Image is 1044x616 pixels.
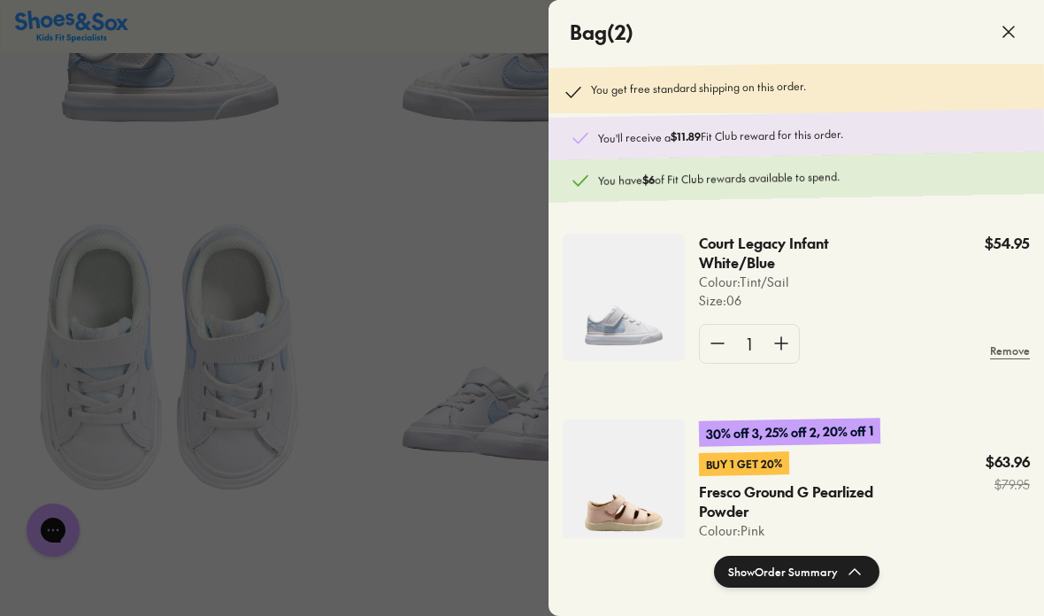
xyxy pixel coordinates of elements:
p: $63.96 [986,452,1030,472]
p: You get free standard shipping on this order. [591,78,806,103]
b: $6 [642,173,655,187]
h4: Bag ( 2 ) [570,18,633,47]
p: Colour: Pink [699,521,926,540]
p: Colour: Tint/Sail [699,273,909,291]
img: 4-527602.jpg [563,234,685,361]
p: You have of Fit Club rewards available to spend. [598,166,1023,189]
button: ShowOrder Summary [714,556,879,588]
s: $79.95 [986,475,1030,494]
p: $54.95 [985,234,1030,253]
p: You'll receive a Fit Club reward for this order. [598,123,1023,146]
p: Court Legacy Infant White/Blue [699,234,867,273]
p: 30% off 3, 25% off 2, 20% off 1 [699,418,880,447]
p: Fresco Ground G Pearlized Powder [699,482,881,521]
img: 4-557465.jpg [563,420,685,547]
p: Size : 06 [699,291,909,310]
button: Gorgias live chat [9,6,62,59]
div: 1 [735,325,764,363]
p: Buy 1 Get 20% [699,451,789,476]
b: $11.89 [671,129,701,144]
